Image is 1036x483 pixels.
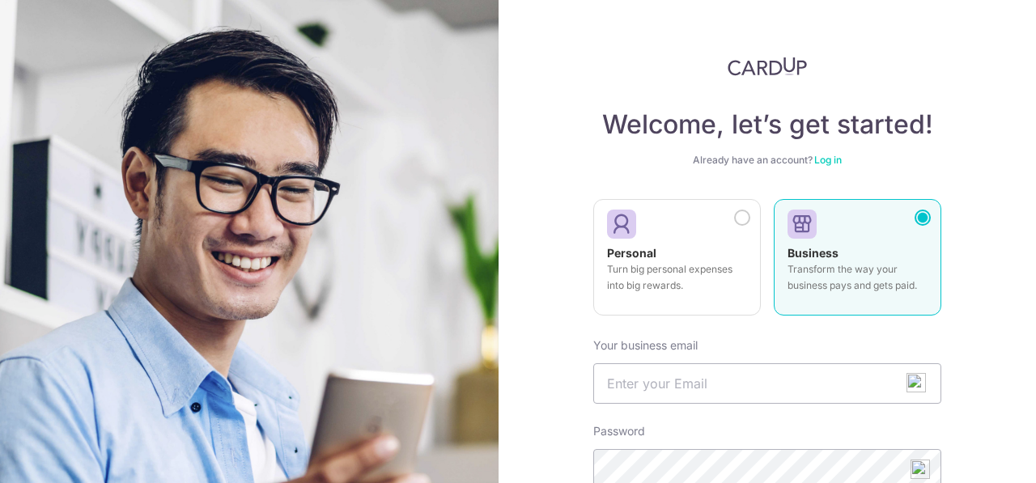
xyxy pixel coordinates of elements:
[593,108,941,141] h4: Welcome, let’s get started!
[911,460,930,479] img: npw-badge-icon-locked.svg
[774,199,941,325] a: Business Transform the way your business pays and gets paid.
[728,57,807,76] img: CardUp Logo
[593,363,941,404] input: Enter your Email
[788,246,839,260] strong: Business
[607,246,656,260] strong: Personal
[788,261,928,294] p: Transform the way your business pays and gets paid.
[593,337,698,354] label: Your business email
[593,199,761,325] a: Personal Turn big personal expenses into big rewards.
[593,423,645,439] label: Password
[593,154,941,167] div: Already have an account?
[906,373,926,392] img: npw-badge-icon-locked.svg
[814,154,842,166] a: Log in
[607,261,747,294] p: Turn big personal expenses into big rewards.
